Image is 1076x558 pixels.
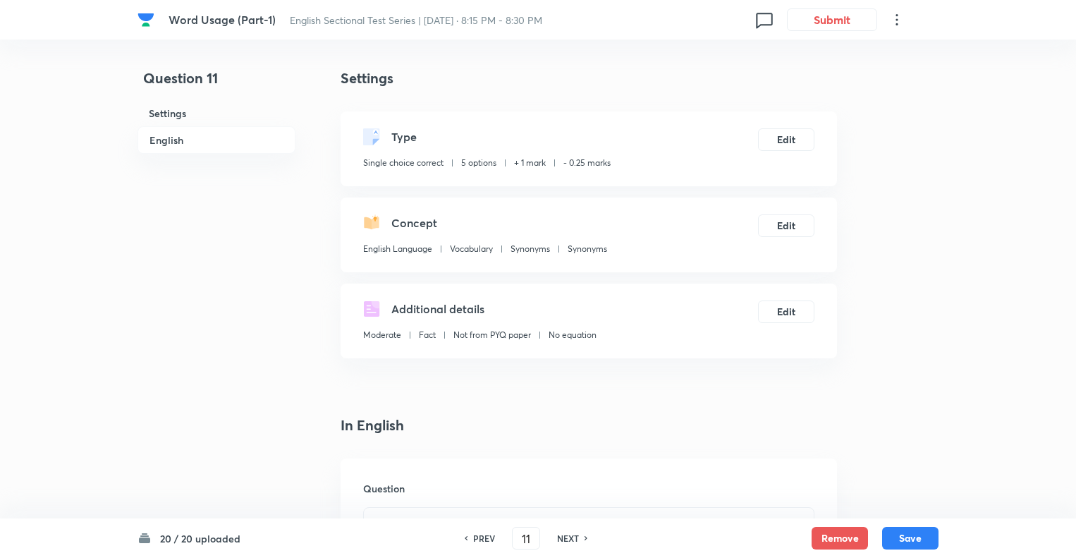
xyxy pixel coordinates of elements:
[169,12,276,27] span: Word Usage (Part-1)
[363,329,401,341] p: Moderate
[137,126,295,154] h6: English
[563,157,611,169] p: - 0.25 marks
[363,214,380,231] img: questionConcept.svg
[787,8,877,31] button: Submit
[568,243,607,255] p: Synonyms
[341,68,837,89] h4: Settings
[557,532,579,545] h6: NEXT
[514,157,546,169] p: + 1 mark
[363,243,432,255] p: English Language
[137,11,154,28] img: Company Logo
[391,301,484,317] h5: Additional details
[758,301,814,323] button: Edit
[549,329,597,341] p: No equation
[363,481,814,496] h6: Question
[450,243,493,255] p: Vocabulary
[137,68,295,100] h4: Question 11
[758,128,814,151] button: Edit
[419,329,436,341] p: Fact
[391,128,417,145] h5: Type
[137,11,157,28] a: Company Logo
[473,532,495,545] h6: PREV
[290,13,542,27] span: English Sectional Test Series | [DATE] · 8:15 PM - 8:30 PM
[363,128,380,145] img: questionType.svg
[137,100,295,126] h6: Settings
[391,214,437,231] h5: Concept
[461,157,496,169] p: 5 options
[341,415,837,436] h4: In English
[882,527,939,550] button: Save
[363,157,444,169] p: Single choice correct
[363,301,380,317] img: questionDetails.svg
[160,531,240,546] h6: 20 / 20 uploaded
[453,329,531,341] p: Not from PYQ paper
[511,243,550,255] p: Synonyms
[812,527,868,550] button: Remove
[758,214,814,237] button: Edit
